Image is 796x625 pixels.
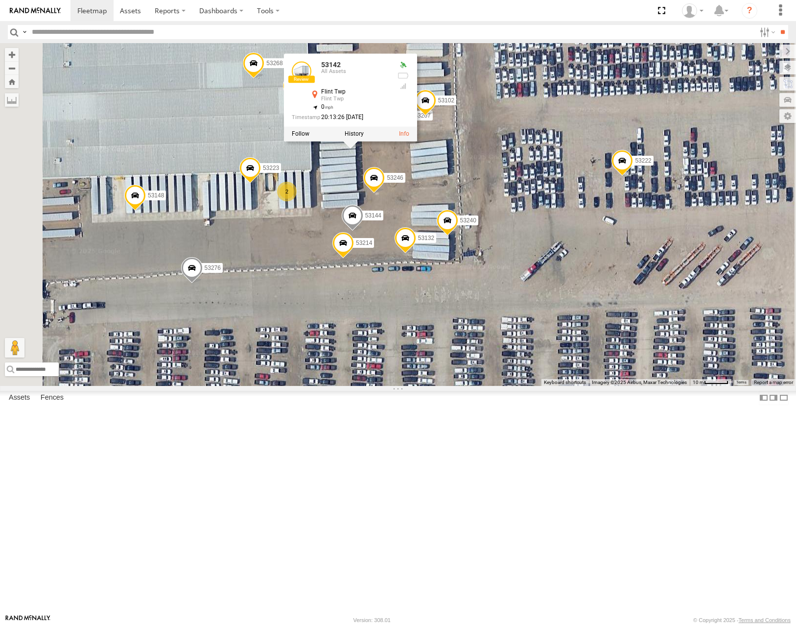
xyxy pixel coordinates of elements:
a: Report a map error [754,380,793,385]
span: 53102 [438,97,454,104]
label: Map Settings [779,109,796,123]
label: Dock Summary Table to the Right [769,391,778,405]
span: 53276 [205,264,221,271]
label: Dock Summary Table to the Left [759,391,769,405]
div: All Assets [321,69,390,74]
span: 53223 [263,165,279,171]
span: 53132 [418,235,434,241]
span: 53222 [635,157,651,164]
label: Assets [4,391,35,405]
button: Drag Pegman onto the map to open Street View [5,338,24,358]
a: View Asset Details [292,61,311,81]
label: Measure [5,93,19,107]
label: Search Filter Options [756,25,777,39]
label: Search Query [21,25,28,39]
div: © Copyright 2025 - [693,617,791,623]
span: 53214 [356,240,372,246]
div: Flint Twp [321,96,390,102]
i: ? [742,3,757,19]
div: Miky Transport [679,3,707,18]
div: Last Event GSM Signal Strength [398,82,409,90]
label: Fences [36,391,69,405]
span: 53144 [365,212,381,219]
a: 53142 [321,61,341,69]
span: 53246 [387,174,403,181]
button: Zoom out [5,61,19,75]
a: Terms and Conditions [739,617,791,623]
label: Hide Summary Table [779,391,789,405]
a: Visit our Website [5,615,50,625]
div: Flint Twp [321,89,390,95]
span: 10 m [693,380,704,385]
span: 53148 [148,192,164,199]
div: Valid GPS Fix [398,61,409,69]
button: Map Scale: 10 m per 46 pixels [690,379,731,386]
span: 0 [321,103,333,110]
label: View Asset History [345,131,364,138]
span: 53268 [266,60,282,67]
span: Imagery ©2025 Airbus, Maxar Technologies [592,380,687,385]
img: rand-logo.svg [10,7,61,14]
a: View Asset Details [399,131,409,138]
button: Zoom in [5,48,19,61]
div: 2 [277,182,297,201]
span: 53267 [414,112,430,119]
span: 53240 [460,217,476,224]
div: No battery health information received from this device. [398,72,409,80]
div: Date/time of location update [292,114,390,120]
button: Zoom Home [5,75,19,88]
button: Keyboard shortcuts [544,379,586,386]
label: Realtime tracking of Asset [292,131,309,138]
div: Version: 308.01 [353,617,391,623]
a: Terms (opens in new tab) [736,380,747,384]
